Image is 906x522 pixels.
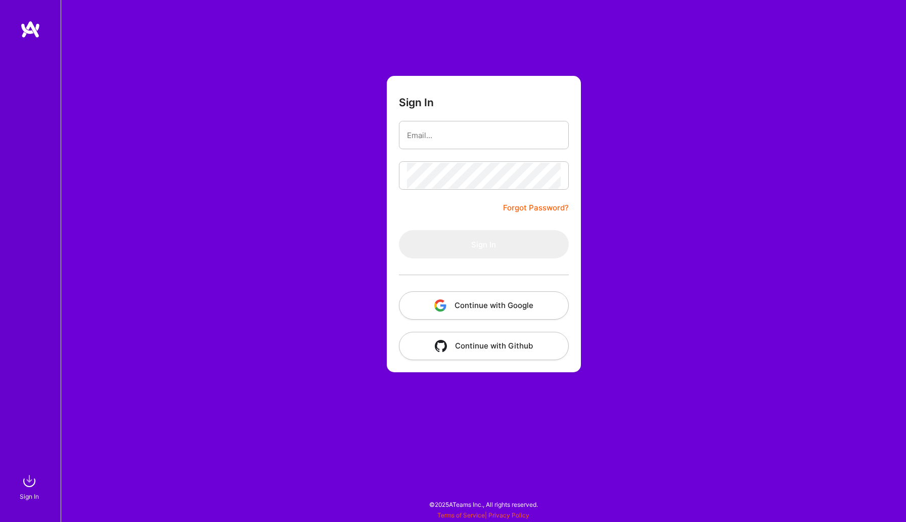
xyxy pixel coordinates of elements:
[20,491,39,502] div: Sign In
[435,340,447,352] img: icon
[437,511,485,519] a: Terms of Service
[20,20,40,38] img: logo
[399,291,569,320] button: Continue with Google
[399,332,569,360] button: Continue with Github
[61,492,906,517] div: © 2025 ATeams Inc., All rights reserved.
[437,511,529,519] span: |
[19,471,39,491] img: sign in
[21,471,39,502] a: sign inSign In
[434,299,446,312] img: icon
[488,511,529,519] a: Privacy Policy
[399,96,434,109] h3: Sign In
[407,122,561,148] input: Email...
[503,202,569,214] a: Forgot Password?
[399,230,569,258] button: Sign In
